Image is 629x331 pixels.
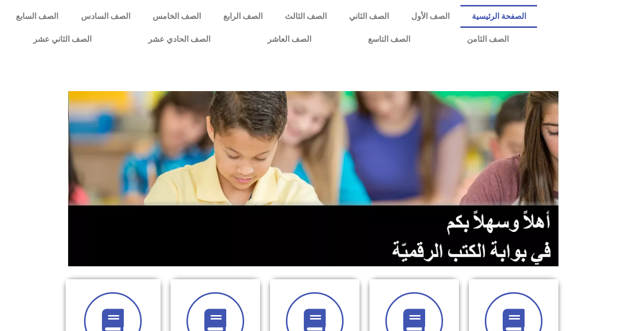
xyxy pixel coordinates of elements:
a: الصف الثالث [273,5,338,28]
a: الصف الرابع [212,5,273,28]
a: الصف الحادي عشر [120,28,239,51]
a: الصفحة الرئيسية [460,5,537,28]
a: الصف السادس [70,5,141,28]
a: الصف الخامس [141,5,212,28]
a: الصف التاسع [340,28,439,51]
a: الصف الأول [400,5,460,28]
a: الصف الثاني عشر [5,28,120,51]
a: الصف السابع [5,5,70,28]
a: الصف الثامن [439,28,537,51]
a: الصف العاشر [239,28,340,51]
a: الصف الثاني [338,5,400,28]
